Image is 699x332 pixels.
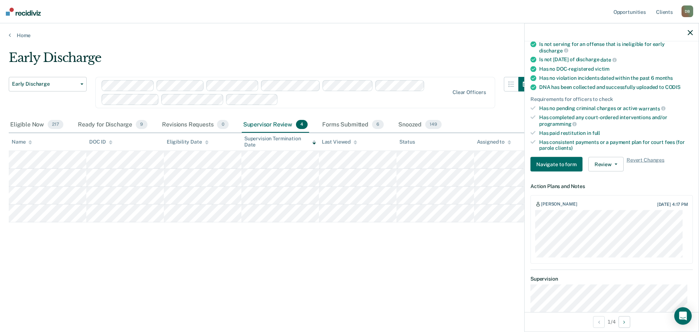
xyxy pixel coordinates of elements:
[217,120,228,129] span: 0
[539,41,693,54] div: Is not serving for an offense that is ineligible for early
[657,202,688,207] div: [DATE] 4:17 PM
[9,32,690,39] a: Home
[539,105,693,112] div: Has no pending criminal charges or active
[453,89,486,95] div: Clear officers
[530,157,585,172] a: Navigate to form link
[595,66,609,72] span: victim
[539,56,693,63] div: Is not [DATE] of discharge
[530,96,693,102] div: Requirements for officers to check
[627,157,664,172] span: Revert Changes
[9,50,533,71] div: Early Discharge
[655,75,673,81] span: months
[322,139,357,145] div: Last Viewed
[244,136,316,148] div: Supervision Termination Date
[530,276,693,282] dt: Supervision
[539,114,693,127] div: Has completed any court-ordered interventions and/or
[539,121,577,127] span: programming
[588,157,624,172] button: Review
[539,130,693,136] div: Has paid restitution in
[539,47,568,53] span: discharge
[674,307,692,325] div: Open Intercom Messenger
[530,183,693,190] dt: Action Plans and Notes
[372,120,384,129] span: 6
[477,139,511,145] div: Assigned to
[525,312,699,331] div: 1 / 4
[242,117,309,133] div: Supervisor Review
[592,130,600,136] span: full
[539,84,693,90] div: DNA has been collected and successfully uploaded to
[541,202,577,207] div: [PERSON_NAME]
[12,139,32,145] div: Name
[321,117,385,133] div: Forms Submitted
[76,117,149,133] div: Ready for Discharge
[530,157,582,172] button: Navigate to form
[639,105,666,111] span: warrants
[89,139,112,145] div: DOC ID
[539,75,693,81] div: Has no violation incidents dated within the past 6
[555,145,573,151] span: clients)
[593,316,605,328] button: Previous Opportunity
[682,5,693,17] div: D B
[161,117,230,133] div: Revisions Requests
[425,120,442,129] span: 149
[397,117,443,133] div: Snoozed
[619,316,630,328] button: Next Opportunity
[9,117,65,133] div: Eligible Now
[665,84,680,90] span: CODIS
[12,81,78,87] span: Early Discharge
[296,120,308,129] span: 4
[48,120,63,129] span: 217
[136,120,147,129] span: 9
[6,8,41,16] img: Recidiviz
[167,139,209,145] div: Eligibility Date
[600,57,616,63] span: date
[539,66,693,72] div: Has no DOC-registered
[399,139,415,145] div: Status
[539,139,693,151] div: Has consistent payments or a payment plan for court fees (for parole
